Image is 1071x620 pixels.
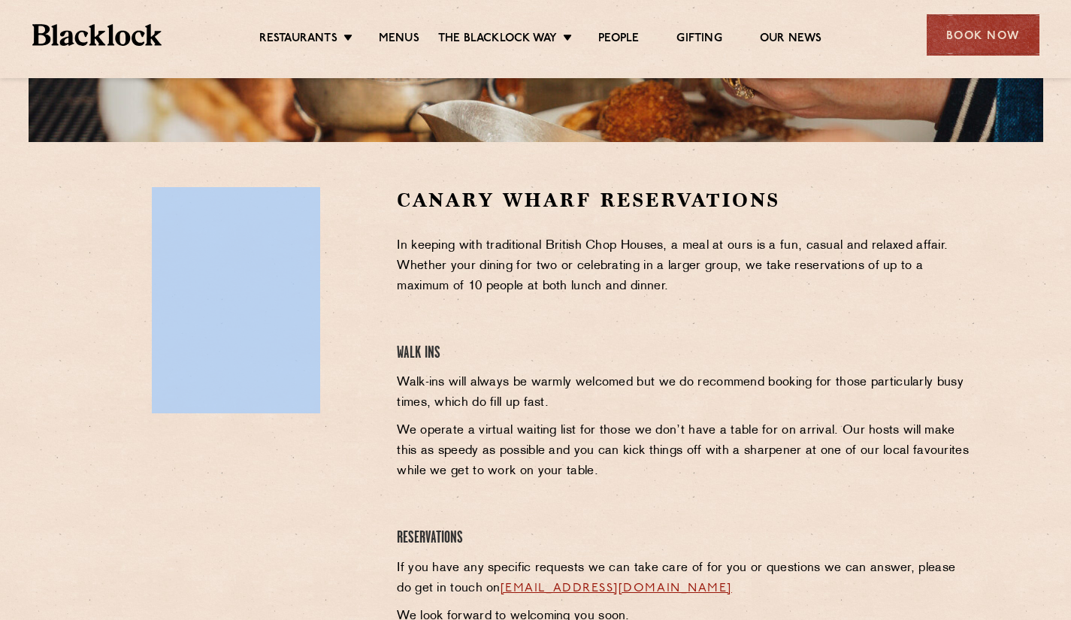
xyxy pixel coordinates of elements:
p: In keeping with traditional British Chop Houses, a meal at ours is a fun, casual and relaxed affa... [397,236,973,297]
p: Walk-ins will always be warmly welcomed but we do recommend booking for those particularly busy t... [397,373,973,413]
a: People [598,32,639,47]
h4: Reservations [397,528,973,549]
iframe: OpenTable make booking widget [152,187,320,413]
h2: Canary Wharf Reservations [397,187,973,213]
a: [EMAIL_ADDRESS][DOMAIN_NAME] [501,582,732,594]
a: Restaurants [259,32,337,47]
a: The Blacklock Way [438,32,557,47]
div: Book Now [927,14,1039,56]
a: Menus [379,32,419,47]
a: Our News [760,32,822,47]
p: We operate a virtual waiting list for those we don’t have a table for on arrival. Our hosts will ... [397,421,973,482]
a: Gifting [676,32,722,47]
h4: Walk Ins [397,343,973,364]
img: BL_Textured_Logo-footer-cropped.svg [32,24,162,46]
p: If you have any specific requests we can take care of for you or questions we can answer, please ... [397,558,973,599]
